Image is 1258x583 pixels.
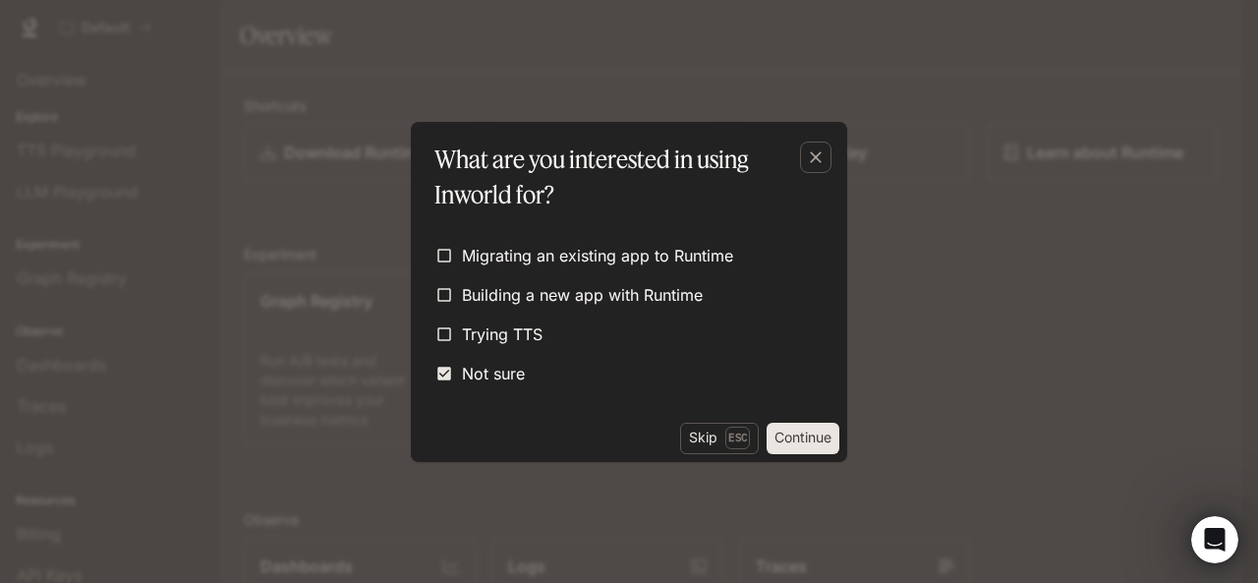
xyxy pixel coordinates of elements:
[1191,516,1238,563] iframe: Intercom live chat
[725,427,750,448] p: Esc
[767,423,839,454] button: Continue
[434,142,816,212] p: What are you interested in using Inworld for?
[462,244,733,267] span: Migrating an existing app to Runtime
[680,423,759,454] button: SkipEsc
[462,322,543,346] span: Trying TTS
[462,362,525,385] span: Not sure
[462,283,703,307] span: Building a new app with Runtime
